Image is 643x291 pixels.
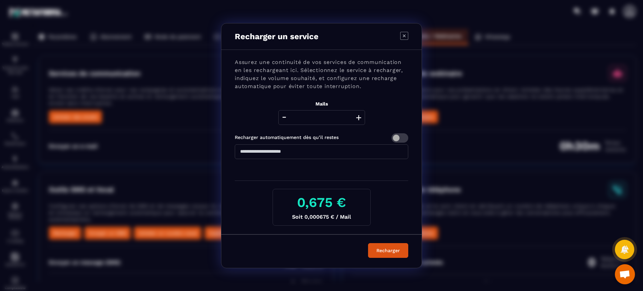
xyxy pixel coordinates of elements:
[235,58,408,90] p: Assurez une continuité de vos services de communication en les rechargeant ici. Sélectionnez le s...
[354,110,363,125] button: +
[235,32,318,41] p: Recharger un service
[372,247,404,254] div: Recharger
[278,214,365,220] p: Soit 0,000675 € / Mail
[368,243,408,258] button: Recharger
[315,101,328,106] label: Mails
[278,195,365,210] h3: 0,675 €
[615,264,635,284] div: Ouvrir le chat
[235,135,339,140] label: Recharger automatiquement dès qu’il restes
[280,110,288,125] button: -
